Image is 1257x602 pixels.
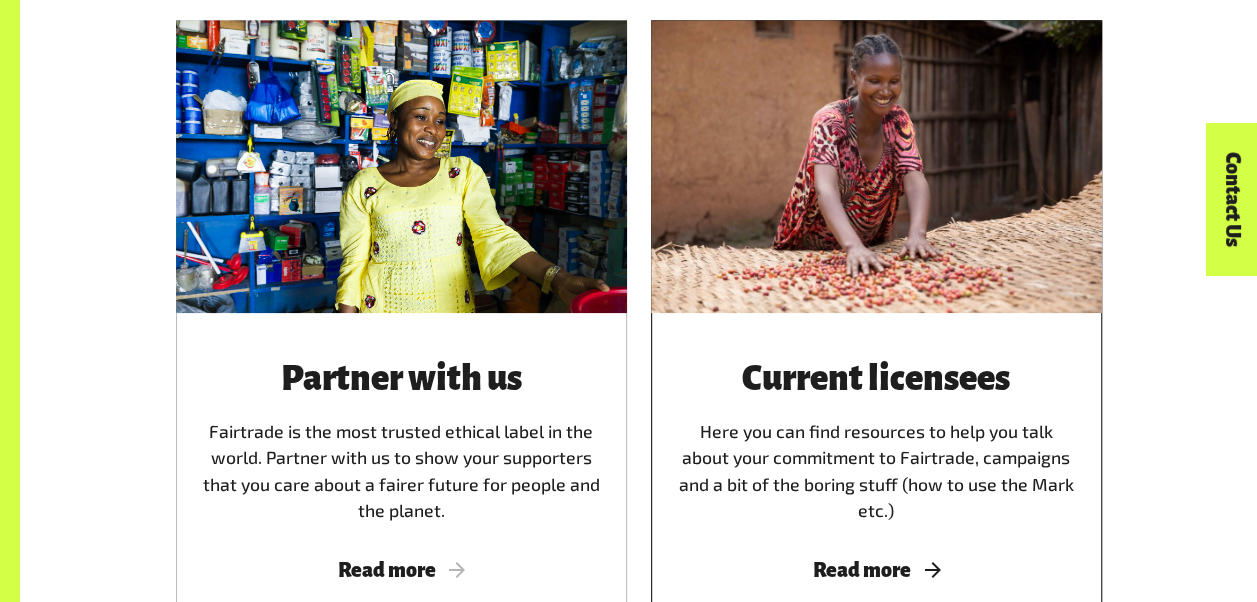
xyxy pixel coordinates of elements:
h3: Current licensees [675,361,1078,399]
h3: Partner with us [200,361,603,399]
span: Read more [200,559,603,581]
div: Fairtrade is the most trusted ethical label in the world. Partner with us to show your supporters... [200,361,603,524]
span: Read more [675,559,1078,581]
div: Here you can find resources to help you talk about your commitment to Fairtrade, campaigns and a ... [675,361,1078,524]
